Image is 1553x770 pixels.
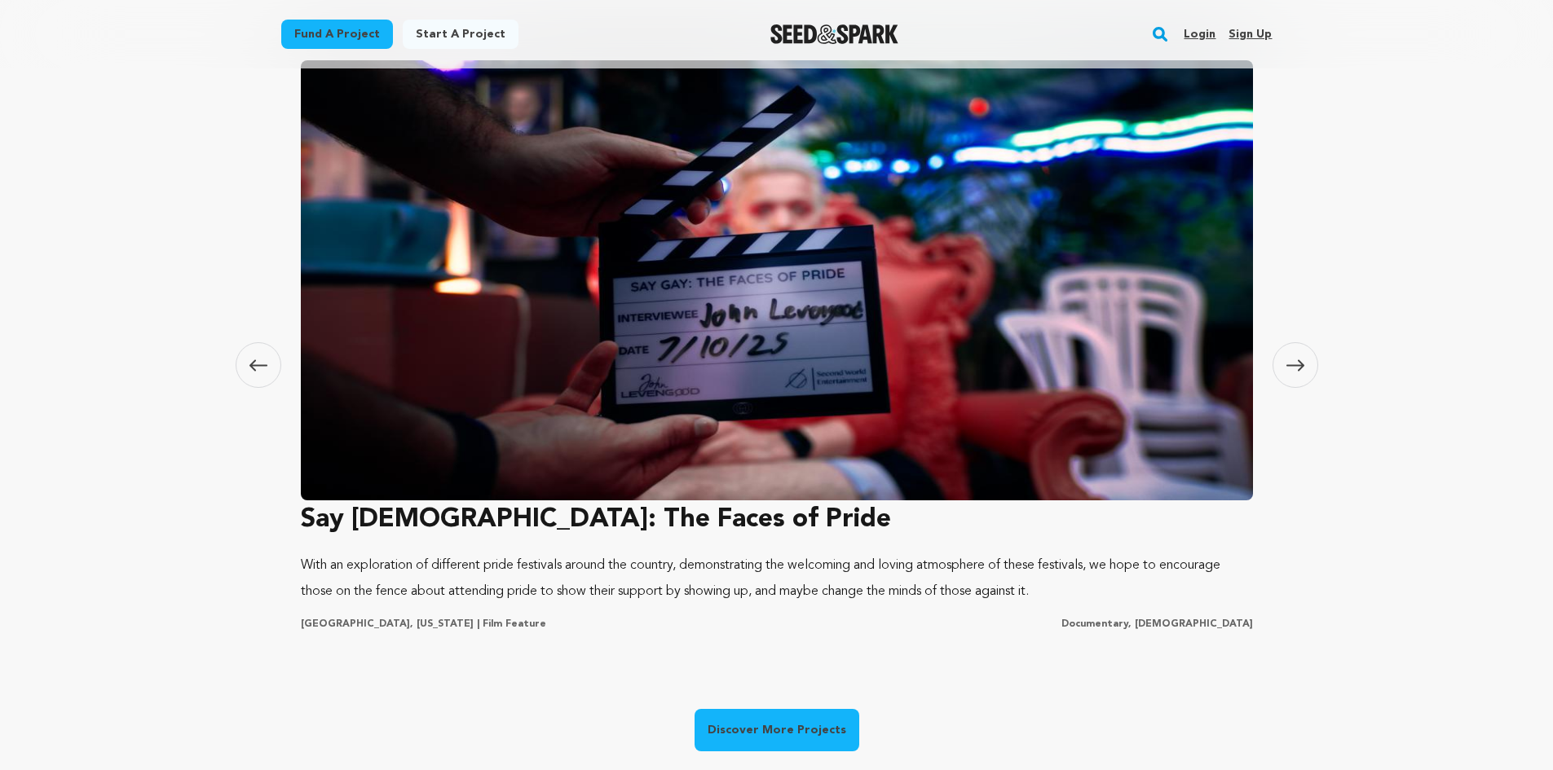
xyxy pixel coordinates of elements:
span: Film Feature [483,619,546,629]
h3: Say [DEMOGRAPHIC_DATA]: The Faces of Pride [301,500,1253,539]
a: Seed&Spark Homepage [770,24,898,44]
img: Seed&Spark Logo Dark Mode [770,24,898,44]
p: With an exploration of different pride festivals around the country, demonstrating the welcoming ... [301,552,1253,605]
span: [GEOGRAPHIC_DATA], [US_STATE] | [301,619,479,629]
a: Say [DEMOGRAPHIC_DATA]: The Faces of Pride With an exploration of different pride festivals aroun... [301,54,1253,631]
a: Discover More Projects [695,709,859,751]
a: Fund a project [281,20,393,49]
img: Say Gay: The Faces of Pride [301,60,1253,500]
a: Start a project [403,20,518,49]
p: Documentary, [DEMOGRAPHIC_DATA] [1061,618,1253,631]
a: Sign up [1229,21,1272,47]
a: Login [1184,21,1215,47]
